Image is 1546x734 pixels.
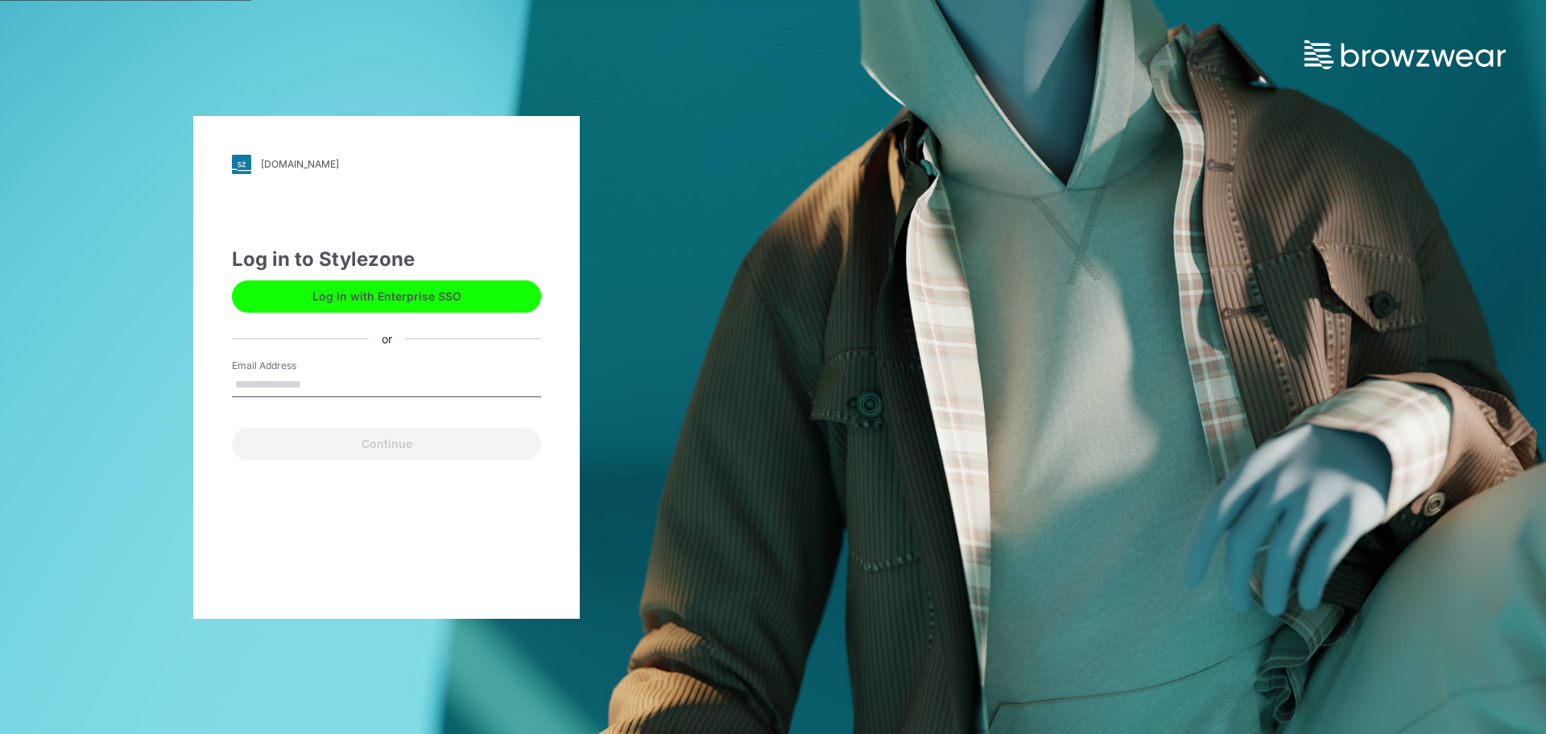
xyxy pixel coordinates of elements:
div: Log in to Stylezone [232,245,541,274]
div: [DOMAIN_NAME] [261,158,339,170]
a: [DOMAIN_NAME] [232,155,541,174]
img: browzwear-logo.73288ffb.svg [1304,40,1506,69]
button: Log in with Enterprise SSO [232,280,541,313]
div: or [369,330,405,347]
img: svg+xml;base64,PHN2ZyB3aWR0aD0iMjgiIGhlaWdodD0iMjgiIHZpZXdCb3g9IjAgMCAyOCAyOCIgZmlsbD0ibm9uZSIgeG... [232,155,251,174]
label: Email Address [232,359,345,373]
